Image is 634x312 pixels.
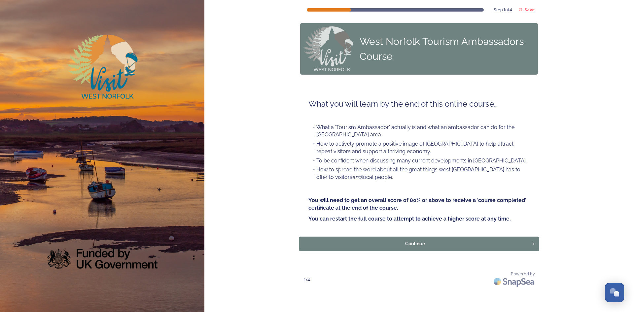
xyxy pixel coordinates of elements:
h2: What you will learn by the end of this online course… [308,98,530,110]
li: How to actively promote a positive image of [GEOGRAPHIC_DATA] to help attract repeat visitors and... [308,140,530,155]
li: To be confident when discussing many current developments in [GEOGRAPHIC_DATA]. [308,157,530,165]
span: 1 / 4 [303,277,310,283]
span: Step 1 of 4 [494,7,512,13]
li: What a 'Tourism Ambassador' actually is and what an ambassador can do for the [GEOGRAPHIC_DATA] a... [308,124,530,139]
button: Continue [299,236,539,251]
div: West Norfolk Tourism Ambassadors Course [360,34,535,64]
div: Continue [303,240,528,247]
img: SnapSea Logo [492,274,538,289]
strong: Save [524,7,535,13]
span: Powered by [511,271,535,277]
img: Step-0_VWN_Logo_for_Panel%20on%20all%20steps.png [303,26,353,71]
em: and [352,174,362,180]
button: Open Chat [605,283,624,302]
li: How to spread the word about all the great things west [GEOGRAPHIC_DATA] has to offer to visitors... [308,166,530,181]
strong: You will need to get an overall score of 80% or above to receive a 'course completed' certificate... [308,197,528,211]
strong: You can restart the full course to attempt to achieve a higher score at any time. [308,216,511,222]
